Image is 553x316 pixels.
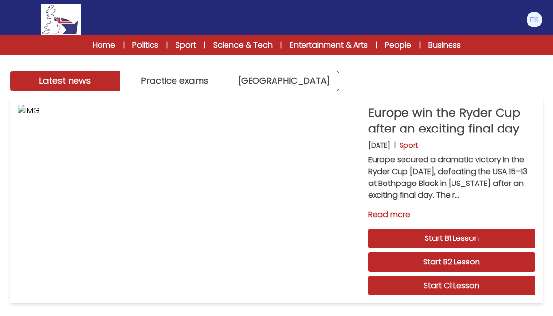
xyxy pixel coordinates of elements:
a: People [385,39,411,51]
a: Read more [368,209,535,221]
button: Latest news [10,71,120,91]
span: | [419,40,421,50]
p: [DATE] [368,140,390,150]
a: Home [93,39,115,51]
a: Sport [176,39,196,51]
a: Politics [132,39,158,51]
span: | [204,40,205,50]
span: | [376,40,377,50]
span: | [166,40,168,50]
p: Europe win the Ryder Cup after an exciting final day [368,105,535,136]
a: Start B1 Lesson [368,229,535,248]
a: [GEOGRAPHIC_DATA] [229,71,339,91]
a: Logo [10,4,112,35]
img: Logo [41,4,81,35]
a: Entertainment & Arts [290,39,368,51]
b: | [394,140,396,150]
a: Business [428,39,461,51]
span: | [123,40,125,50]
button: Practice exams [120,71,230,91]
p: Sport [400,140,418,150]
p: Europe secured a dramatic victory in the Ryder Cup [DATE], defeating the USA 15–13 at Bethpage Bl... [368,154,535,201]
img: Francesco Scarrone [527,12,542,27]
a: Start C1 Lesson [368,276,535,295]
a: Science & Tech [213,39,273,51]
img: IMG [18,105,360,295]
span: | [280,40,282,50]
a: Start B2 Lesson [368,252,535,272]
